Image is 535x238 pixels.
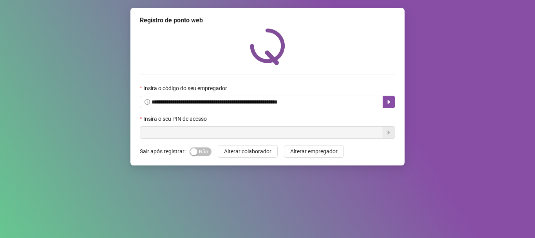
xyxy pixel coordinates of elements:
label: Insira o código do seu empregador [140,84,232,93]
span: info-circle [145,99,150,105]
label: Sair após registrar [140,145,190,158]
img: QRPoint [250,28,285,65]
label: Insira o seu PIN de acesso [140,114,212,123]
span: Alterar colaborador [224,147,271,156]
div: Registro de ponto web [140,16,395,25]
button: Alterar colaborador [218,145,278,158]
span: caret-right [386,99,392,105]
span: Alterar empregador [290,147,338,156]
button: Alterar empregador [284,145,344,158]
